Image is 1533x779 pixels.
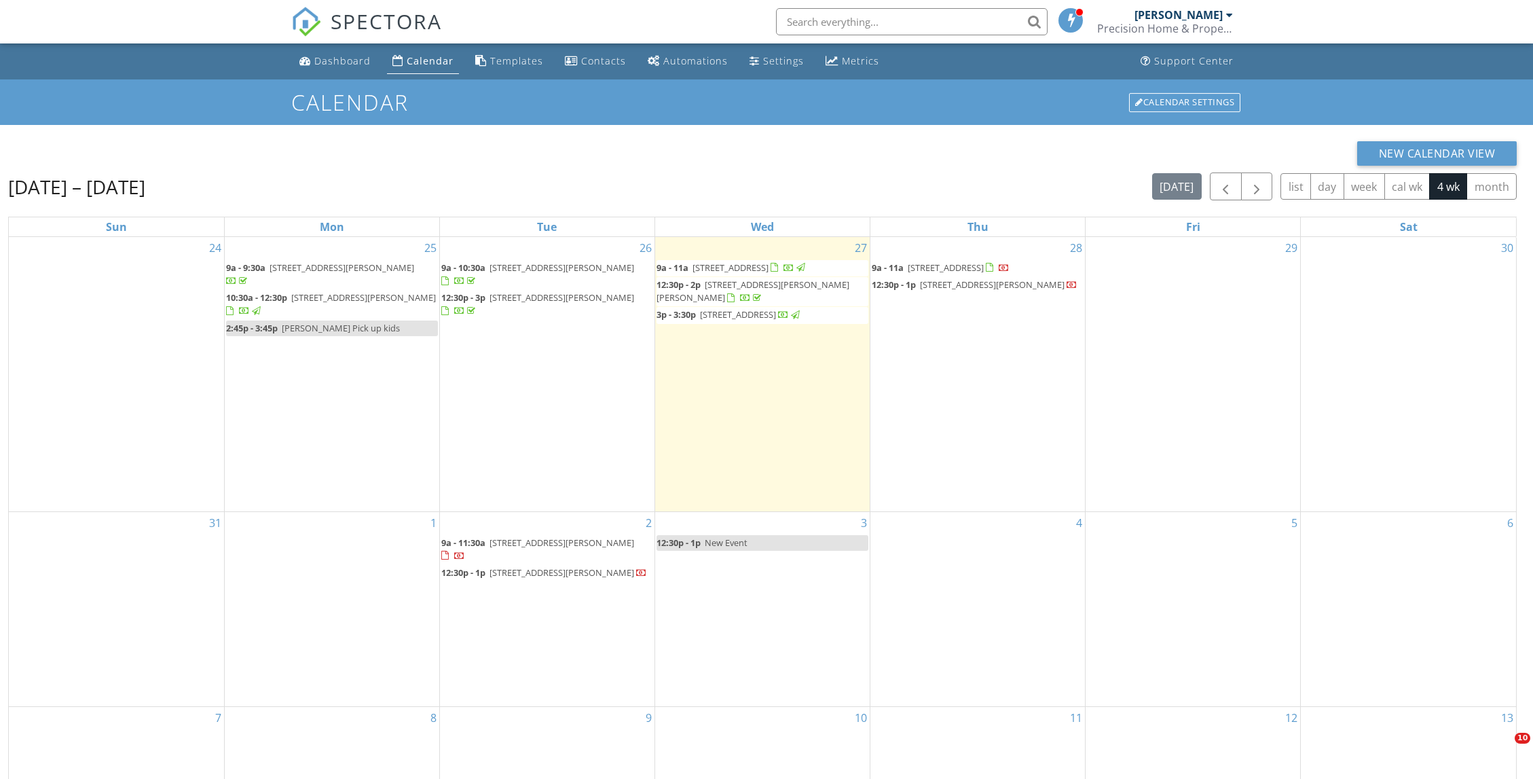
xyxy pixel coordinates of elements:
[439,511,654,706] td: Go to September 2, 2025
[657,308,802,321] a: 3p - 3:30p [STREET_ADDRESS]
[441,565,653,581] a: 12:30p - 1p [STREET_ADDRESS][PERSON_NAME]
[226,261,414,287] a: 9a - 9:30a [STREET_ADDRESS][PERSON_NAME]
[270,261,414,274] span: [STREET_ADDRESS][PERSON_NAME]
[643,512,654,534] a: Go to September 2, 2025
[820,49,885,74] a: Metrics
[9,511,224,706] td: Go to August 31, 2025
[490,261,634,274] span: [STREET_ADDRESS][PERSON_NAME]
[1357,141,1517,166] button: New Calendar View
[657,260,868,276] a: 9a - 11a [STREET_ADDRESS]
[654,237,870,511] td: Go to August 27, 2025
[965,217,991,236] a: Thursday
[441,260,653,289] a: 9a - 10:30a [STREET_ADDRESS][PERSON_NAME]
[776,8,1048,35] input: Search everything...
[441,566,485,579] span: 12:30p - 1p
[1515,733,1530,744] span: 10
[206,237,224,259] a: Go to August 24, 2025
[657,261,807,274] a: 9a - 11a [STREET_ADDRESS]
[490,291,634,304] span: [STREET_ADDRESS][PERSON_NAME]
[920,278,1065,291] span: [STREET_ADDRESS][PERSON_NAME]
[282,322,400,334] span: [PERSON_NAME] Pick up kids
[700,308,776,321] span: [STREET_ADDRESS]
[581,54,626,67] div: Contacts
[534,217,559,236] a: Tuesday
[763,54,804,67] div: Settings
[441,535,653,564] a: 9a - 11:30a [STREET_ADDRESS][PERSON_NAME]
[441,261,485,274] span: 9a - 10:30a
[291,18,442,47] a: SPECTORA
[1397,217,1420,236] a: Saturday
[663,54,728,67] div: Automations
[226,291,287,304] span: 10:30a - 12:30p
[1097,22,1233,35] div: Precision Home & Property Inspections
[441,261,634,287] a: 9a - 10:30a [STREET_ADDRESS][PERSON_NAME]
[643,707,654,729] a: Go to September 9, 2025
[226,322,278,334] span: 2:45p - 3:45p
[657,537,701,549] span: 12:30p - 1p
[224,237,439,511] td: Go to August 25, 2025
[1086,511,1301,706] td: Go to September 5, 2025
[490,566,634,579] span: [STREET_ADDRESS][PERSON_NAME]
[872,261,904,274] span: 9a - 11a
[872,278,916,291] span: 12:30p - 1p
[872,261,1010,274] a: 9a - 11a [STREET_ADDRESS]
[441,537,634,562] a: 9a - 11:30a [STREET_ADDRESS][PERSON_NAME]
[331,7,442,35] span: SPECTORA
[441,566,647,579] a: 12:30p - 1p [STREET_ADDRESS][PERSON_NAME]
[103,217,130,236] a: Sunday
[654,511,870,706] td: Go to September 3, 2025
[1466,173,1517,200] button: month
[1210,173,1242,200] button: Previous
[1344,173,1385,200] button: week
[226,261,265,274] span: 9a - 9:30a
[317,217,347,236] a: Monday
[441,291,485,304] span: 12:30p - 3p
[852,707,870,729] a: Go to September 10, 2025
[1152,173,1202,200] button: [DATE]
[1128,92,1242,113] a: Calendar Settings
[744,49,809,74] a: Settings
[1504,512,1516,534] a: Go to September 6, 2025
[226,290,438,319] a: 10:30a - 12:30p [STREET_ADDRESS][PERSON_NAME]
[490,537,634,549] span: [STREET_ADDRESS][PERSON_NAME]
[1073,512,1085,534] a: Go to September 4, 2025
[291,90,1242,114] h1: Calendar
[470,49,549,74] a: Templates
[441,291,634,316] a: 12:30p - 3p [STREET_ADDRESS][PERSON_NAME]
[559,49,631,74] a: Contacts
[1429,173,1467,200] button: 4 wk
[1086,237,1301,511] td: Go to August 29, 2025
[441,537,485,549] span: 9a - 11:30a
[657,261,688,274] span: 9a - 11a
[657,307,868,323] a: 3p - 3:30p [STREET_ADDRESS]
[1183,217,1203,236] a: Friday
[213,707,224,729] a: Go to September 7, 2025
[870,511,1086,706] td: Go to September 4, 2025
[692,261,769,274] span: [STREET_ADDRESS]
[224,511,439,706] td: Go to September 1, 2025
[637,237,654,259] a: Go to August 26, 2025
[872,260,1084,276] a: 9a - 11a [STREET_ADDRESS]
[387,49,459,74] a: Calendar
[407,54,454,67] div: Calendar
[858,512,870,534] a: Go to September 3, 2025
[872,278,1077,291] a: 12:30p - 1p [STREET_ADDRESS][PERSON_NAME]
[1280,173,1311,200] button: list
[441,290,653,319] a: 12:30p - 3p [STREET_ADDRESS][PERSON_NAME]
[428,512,439,534] a: Go to September 1, 2025
[1301,511,1516,706] td: Go to September 6, 2025
[1134,8,1223,22] div: [PERSON_NAME]
[291,7,321,37] img: The Best Home Inspection Software - Spectora
[1067,237,1085,259] a: Go to August 28, 2025
[422,237,439,259] a: Go to August 25, 2025
[1241,173,1273,200] button: Next
[1498,237,1516,259] a: Go to August 30, 2025
[908,261,984,274] span: [STREET_ADDRESS]
[9,237,224,511] td: Go to August 24, 2025
[1282,707,1300,729] a: Go to September 12, 2025
[1154,54,1234,67] div: Support Center
[1067,707,1085,729] a: Go to September 11, 2025
[705,537,747,549] span: New Event
[428,707,439,729] a: Go to September 8, 2025
[657,278,849,304] a: 12:30p - 2p [STREET_ADDRESS][PERSON_NAME][PERSON_NAME]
